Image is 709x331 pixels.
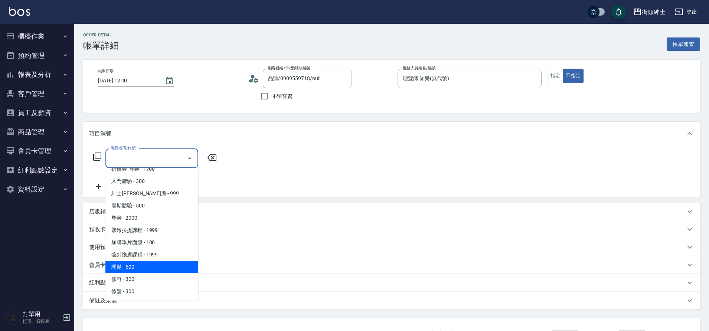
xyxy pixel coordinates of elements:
[105,212,198,224] span: 尊榮 - 2000
[3,141,71,161] button: 會員卡管理
[6,310,21,325] img: Person
[184,153,196,164] button: Close
[105,175,198,187] span: 入門體驗 - 300
[563,69,584,83] button: 不指定
[83,238,700,256] div: 使用預收卡編輯訂單不得編輯預收卡使用
[83,220,700,238] div: 預收卡販賣
[548,69,563,83] button: 指定
[3,122,71,142] button: 商品管理
[83,122,700,145] div: 項目消費
[272,92,293,100] span: 不留客資
[9,7,30,16] img: Logo
[23,311,61,318] h5: 打單用
[89,297,117,305] p: 備註及來源
[3,103,71,122] button: 員工及薪資
[105,200,198,212] span: 暑期體驗 - 500
[3,46,71,65] button: 預約管理
[3,161,71,180] button: 紅利點數設定
[98,75,157,87] input: YYYY/MM/DD hh:mm
[268,65,310,71] label: 顧客姓名/手機號碼/編號
[403,65,435,71] label: 服務人員姓名/編號
[3,27,71,46] button: 櫃檯作業
[83,274,700,292] div: 紅利點數剩餘點數: 0
[105,187,198,200] span: 紳士[PERSON_NAME]膚 - 999
[611,4,626,19] button: save
[667,37,700,51] button: 帳單速查
[105,236,198,249] span: 加購單片面膜 - 100
[83,256,700,274] div: 會員卡銷售
[89,243,117,251] p: 使用預收卡
[83,40,119,51] h3: 帳單詳細
[98,68,114,74] label: 帳單日期
[160,72,178,90] button: Choose date, selected date is 2025-10-14
[3,180,71,199] button: 資料設定
[642,7,666,17] div: 街頭紳士
[83,33,119,37] h2: Order detail
[23,318,61,325] p: 打單、看報表
[105,249,198,261] span: 藻針煥膚課程 - 1999
[83,145,700,197] div: 項目消費
[111,145,135,151] label: 服務名稱/代號
[105,273,198,285] span: 修容 - 300
[3,65,71,84] button: 報表及分析
[83,292,700,309] div: 備註及來源
[630,4,669,20] button: 街頭紳士
[89,130,111,138] p: 項目消費
[83,203,700,220] div: 店販銷售
[89,208,111,216] p: 店販銷售
[89,279,133,287] p: 紅利點數
[672,5,700,19] button: 登出
[89,226,117,233] p: 預收卡販賣
[89,261,117,269] p: 會員卡銷售
[105,224,198,236] span: 緊緻拉提課程 - 1999
[105,261,198,273] span: 理髮 - 500
[3,84,71,104] button: 客戶管理
[105,285,198,298] span: 修鬍 - 300
[105,163,198,175] span: 折價券_尊榮 - 1700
